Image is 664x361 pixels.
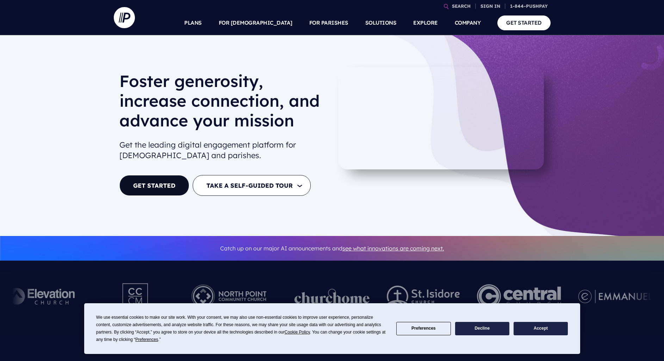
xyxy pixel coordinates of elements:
[413,11,438,35] a: EXPLORE
[294,289,370,304] img: pp_logos_1
[119,175,189,196] a: GET STARTED
[455,11,481,35] a: COMPANY
[387,286,460,307] img: pp_logos_2
[396,322,451,336] button: Preferences
[193,175,311,196] button: TAKE A SELF-GUIDED TOUR
[309,11,348,35] a: FOR PARISHES
[365,11,397,35] a: SOLUTIONS
[219,11,292,35] a: FOR [DEMOGRAPHIC_DATA]
[455,322,509,336] button: Decline
[477,277,561,316] img: Central Church Henderson NV
[181,277,278,316] img: Pushpay_Logo__NorthPoint
[84,303,580,354] div: Cookie Consent Prompt
[108,277,163,316] img: Pushpay_Logo__CCM
[119,137,327,164] h2: Get the leading digital engagement platform for [DEMOGRAPHIC_DATA] and parishes.
[119,71,327,136] h1: Foster generosity, increase connection, and advance your mission
[497,15,551,30] a: GET STARTED
[135,337,158,342] span: Preferences
[96,314,388,343] div: We use essential cookies to make our site work. With your consent, we may also use non-essential ...
[342,245,444,252] a: see what innovations are coming next.
[119,241,545,256] p: Catch up on our major AI announcements and
[184,11,202,35] a: PLANS
[285,330,310,335] span: Cookie Policy
[514,322,568,336] button: Accept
